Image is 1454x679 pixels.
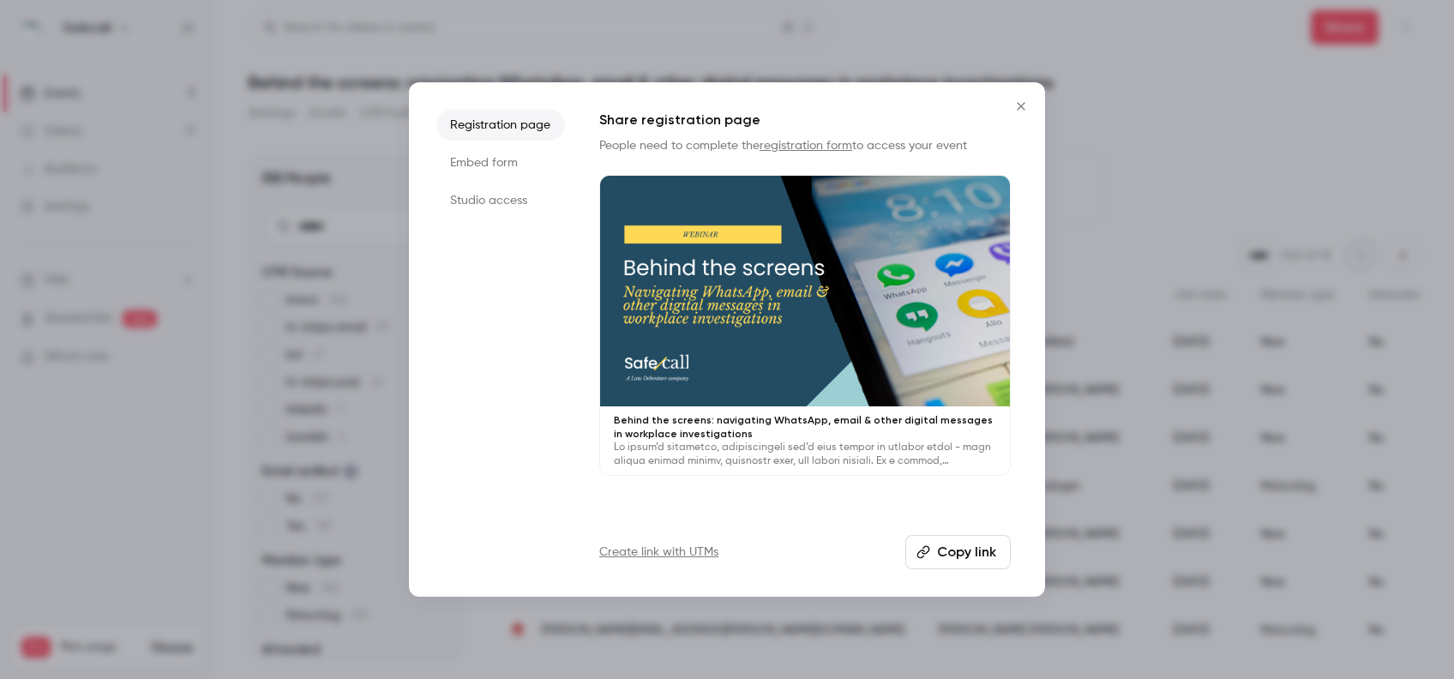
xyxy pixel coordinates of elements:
[760,140,852,152] a: registration form
[1004,89,1038,123] button: Close
[436,147,565,178] li: Embed form
[599,137,1011,154] p: People need to complete the to access your event
[436,110,565,141] li: Registration page
[905,535,1011,569] button: Copy link
[599,175,1011,476] a: Behind the screens: navigating WhatsApp, email & other digital messages in workplace investigatio...
[599,544,718,561] a: Create link with UTMs
[436,185,565,216] li: Studio access
[599,110,1011,130] h1: Share registration page
[614,413,996,441] p: Behind the screens: navigating WhatsApp, email & other digital messages in workplace investigations
[614,441,996,468] p: Lo ipsum’d sitametco, adipiscingeli sed’d eius tempor in utlabor etdol - magn aliqua enimad minim...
